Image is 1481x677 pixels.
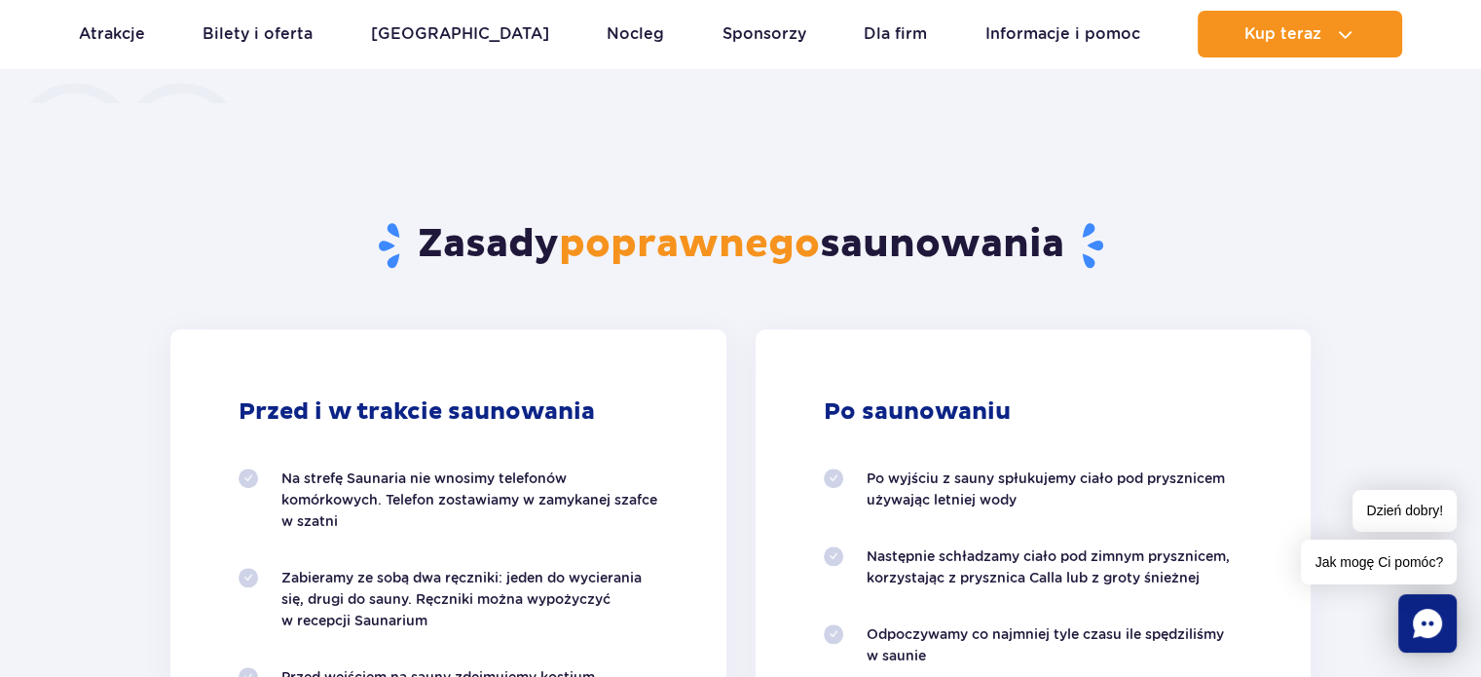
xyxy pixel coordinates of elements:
[722,11,806,57] a: Sponsorzy
[281,567,658,631] p: Zabieramy ze sobą dwa ręczniki: jeden do wycierania się, drugi do sauny. Ręczniki można wypożyczy...
[824,397,1243,427] h3: Po saunowaniu
[281,468,658,532] p: Na strefę Saunaria nie wnosimy telefonów komórkowych. Telefon zostawiamy w zamykanej szafce w szatni
[985,11,1140,57] a: Informacje i pomoc
[1352,490,1457,532] span: Dzień dobry!
[239,397,658,427] h3: Przed i w trakcie saunowania
[867,545,1243,588] p: Następnie schładzamy ciało pod zimnym prysznicem, korzystając z prysznica Calla lub z groty śnieżnej
[1244,25,1321,43] span: Kup teraz
[559,220,820,269] span: poprawnego
[79,11,145,57] a: Atrakcje
[1198,11,1402,57] button: Kup teraz
[867,468,1243,510] p: Po wyjściu z sauny spłukujemy ciało pod prysznicem używając letniej wody
[607,11,664,57] a: Nocleg
[203,11,313,57] a: Bilety i oferta
[371,11,549,57] a: [GEOGRAPHIC_DATA]
[864,11,927,57] a: Dla firm
[1301,540,1457,584] span: Jak mogę Ci pomóc?
[170,220,1311,271] h2: Zasady saunowania
[867,623,1243,666] p: Odpoczywamy co najmniej tyle czasu ile spędziliśmy w saunie
[1398,594,1457,653] div: Chat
